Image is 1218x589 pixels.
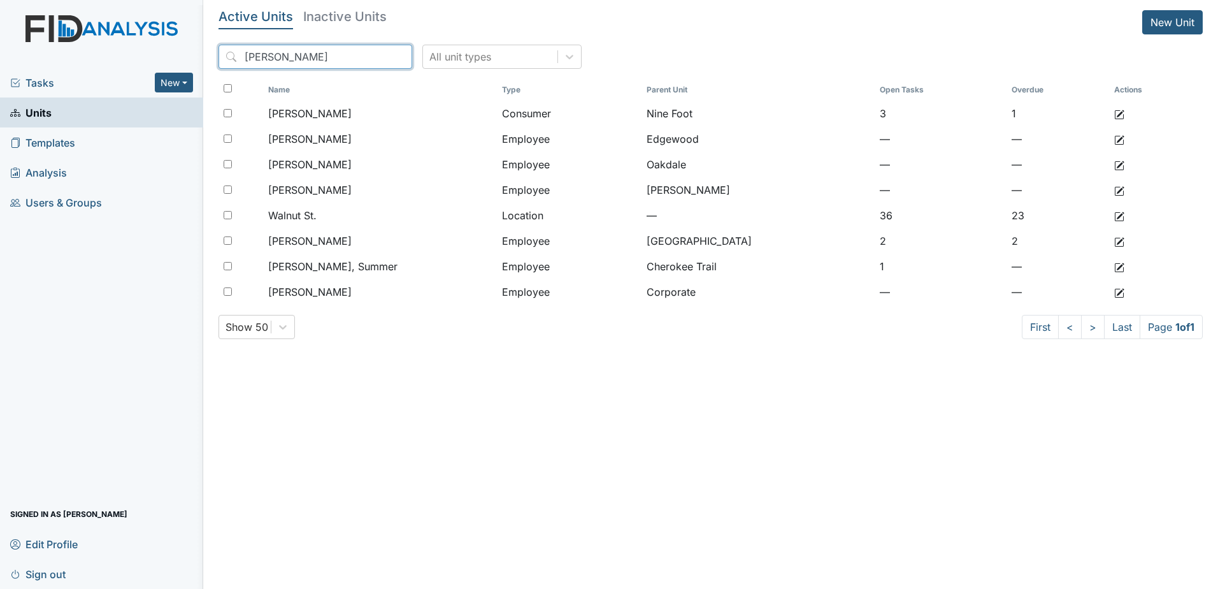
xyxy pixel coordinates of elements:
td: — [1007,177,1109,203]
td: — [875,279,1007,305]
td: — [1007,279,1109,305]
h5: Inactive Units [303,10,387,23]
td: 1 [1007,101,1109,126]
input: Search... [219,45,412,69]
span: Page [1140,315,1203,339]
th: Actions [1109,79,1173,101]
td: 3 [875,101,1007,126]
td: Corporate [641,279,875,305]
td: — [1007,152,1109,177]
th: Toggle SortBy [875,79,1007,101]
td: 2 [1007,228,1109,254]
td: — [1007,254,1109,279]
td: — [875,126,1007,152]
span: Users & Groups [10,193,102,212]
td: Employee [497,228,641,254]
th: Toggle SortBy [497,79,641,101]
span: [PERSON_NAME] [268,106,352,121]
td: Oakdale [641,152,875,177]
span: Units [10,103,52,122]
td: Employee [497,254,641,279]
td: Employee [497,152,641,177]
td: 36 [875,203,1007,228]
td: Cherokee Trail [641,254,875,279]
td: 2 [875,228,1007,254]
span: [PERSON_NAME] [268,157,352,172]
a: New Unit [1142,10,1203,34]
a: > [1081,315,1105,339]
a: Tasks [10,75,155,91]
input: Toggle All Rows Selected [224,84,232,92]
td: — [641,203,875,228]
span: [PERSON_NAME] [268,131,352,147]
td: — [875,152,1007,177]
a: First [1022,315,1059,339]
span: Analysis [10,163,67,182]
th: Toggle SortBy [641,79,875,101]
span: [PERSON_NAME], Summer [268,259,398,274]
td: — [1007,126,1109,152]
td: 1 [875,254,1007,279]
div: All unit types [429,49,491,64]
span: Sign out [10,564,66,584]
th: Toggle SortBy [263,79,496,101]
td: Employee [497,126,641,152]
span: [PERSON_NAME] [268,284,352,300]
td: — [875,177,1007,203]
td: Nine Foot [641,101,875,126]
span: [PERSON_NAME] [268,182,352,198]
span: Signed in as [PERSON_NAME] [10,504,127,524]
span: [PERSON_NAME] [268,233,352,249]
div: Show 50 [226,319,268,335]
span: Edit Profile [10,534,78,554]
td: 23 [1007,203,1109,228]
nav: task-pagination [1022,315,1203,339]
a: Last [1104,315,1140,339]
a: < [1058,315,1082,339]
button: New [155,73,193,92]
span: Templates [10,133,75,152]
td: Consumer [497,101,641,126]
td: Location [497,203,641,228]
td: Employee [497,177,641,203]
td: [GEOGRAPHIC_DATA] [641,228,875,254]
strong: 1 of 1 [1175,321,1194,333]
td: Employee [497,279,641,305]
h5: Active Units [219,10,293,23]
span: Walnut St. [268,208,317,223]
td: [PERSON_NAME] [641,177,875,203]
th: Toggle SortBy [1007,79,1109,101]
td: Edgewood [641,126,875,152]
